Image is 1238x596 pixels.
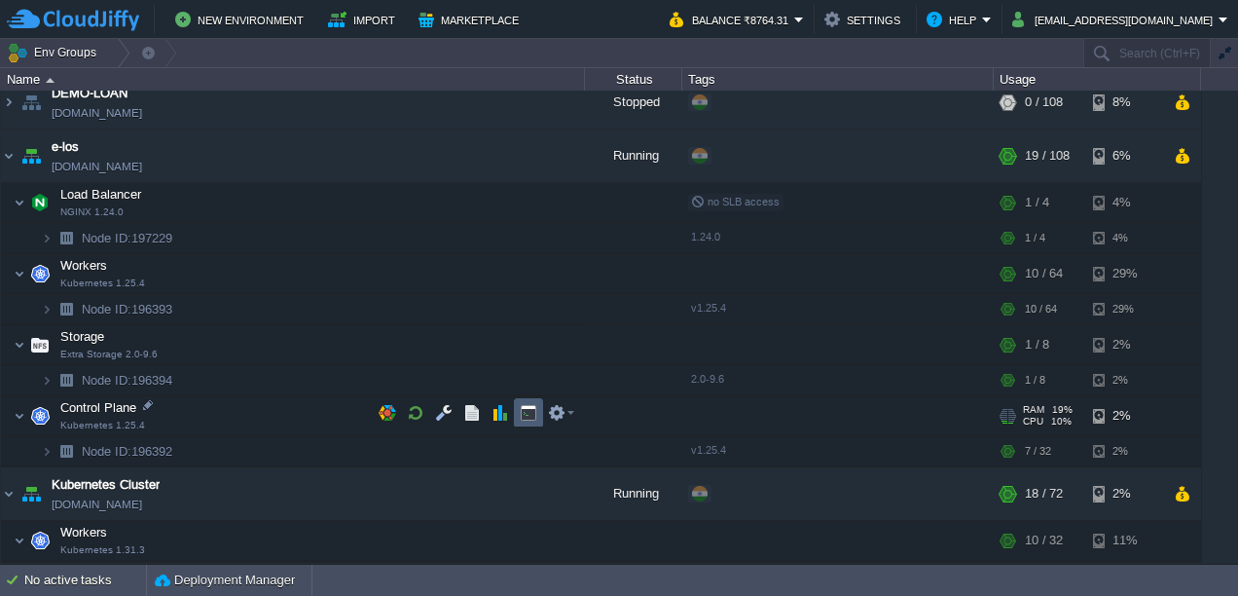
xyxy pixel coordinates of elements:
[1025,368,1045,398] div: 1 / 8
[1025,226,1045,256] div: 1 / 4
[1025,524,1063,563] div: 10 / 32
[52,87,127,106] a: DEMO-LOAN
[58,403,139,418] a: Control PlaneKubernetes 1.25.4
[1093,186,1156,225] div: 4%
[53,368,80,398] img: AMDAwAAAACH5BAEAAAAALAAAAAABAAEAAAICRAEAOw==
[1093,132,1156,185] div: 6%
[585,132,682,185] div: Running
[1025,79,1063,131] div: 0 / 108
[1093,470,1156,523] div: 2%
[60,423,145,434] span: Kubernetes 1.25.4
[41,439,53,469] img: AMDAwAAAACH5BAEAAAAALAAAAAABAAEAAAICRAEAOw==
[60,209,124,221] span: NGINX 1.24.0
[60,547,145,559] span: Kubernetes 1.31.3
[927,8,982,31] button: Help
[7,39,103,66] button: Env Groups
[52,106,142,126] a: [DOMAIN_NAME]
[52,140,79,160] a: e-los
[691,376,724,388] span: 2.0-9.6
[328,8,401,31] button: Import
[1093,226,1156,256] div: 4%
[14,257,25,296] img: AMDAwAAAACH5BAEAAAAALAAAAAABAAEAAAICRAEAOw==
[26,186,54,225] img: AMDAwAAAACH5BAEAAAAALAAAAAABAAEAAAICRAEAOw==
[80,375,175,391] a: Node ID:196394
[586,68,681,91] div: Status
[80,446,175,463] a: Node ID:196392
[1093,524,1156,563] div: 11%
[995,68,1200,91] div: Usage
[53,439,80,469] img: AMDAwAAAACH5BAEAAAAALAAAAAABAAEAAAICRAEAOw==
[26,524,54,563] img: AMDAwAAAACH5BAEAAAAALAAAAAABAAEAAAICRAEAOw==
[18,79,45,131] img: AMDAwAAAACH5BAEAAAAALAAAAAABAAEAAAICRAEAOw==
[80,375,175,391] span: 196394
[26,399,54,438] img: AMDAwAAAACH5BAEAAAAALAAAAAABAAEAAAICRAEAOw==
[58,527,110,543] span: Workers
[82,447,131,462] span: Node ID:
[683,68,993,91] div: Tags
[52,160,142,179] a: [DOMAIN_NAME]
[1025,257,1063,296] div: 10 / 64
[1093,439,1156,469] div: 2%
[691,447,726,459] span: v1.25.4
[46,78,55,83] img: AMDAwAAAACH5BAEAAAAALAAAAAABAAEAAAICRAEAOw==
[1093,257,1156,296] div: 29%
[1,470,17,523] img: AMDAwAAAACH5BAEAAAAALAAAAAABAAEAAAICRAEAOw==
[52,498,142,517] a: [DOMAIN_NAME]
[58,189,144,205] span: Load Balancer
[1023,407,1044,419] span: RAM
[26,257,54,296] img: AMDAwAAAACH5BAEAAAAALAAAAAABAAEAAAICRAEAOw==
[41,226,53,256] img: AMDAwAAAACH5BAEAAAAALAAAAAABAAEAAAICRAEAOw==
[58,402,139,419] span: Control Plane
[419,8,525,31] button: Marketplace
[1,79,17,131] img: AMDAwAAAACH5BAEAAAAALAAAAAABAAEAAAICRAEAOw==
[80,446,175,463] span: 196392
[58,331,107,348] span: Storage
[585,79,682,131] div: Stopped
[60,352,158,363] span: Extra Storage 2.0-9.6
[1093,297,1156,327] div: 29%
[58,260,110,277] span: Workers
[14,328,25,367] img: AMDAwAAAACH5BAEAAAAALAAAAAABAAEAAAICRAEAOw==
[155,571,295,590] button: Deployment Manager
[58,332,107,347] a: StorageExtra Storage 2.0-9.6
[1093,399,1156,438] div: 2%
[824,8,906,31] button: Settings
[1025,297,1057,327] div: 10 / 64
[41,297,53,327] img: AMDAwAAAACH5BAEAAAAALAAAAAABAAEAAAICRAEAOw==
[585,470,682,523] div: Running
[80,233,175,249] a: Node ID:197229
[1093,368,1156,398] div: 2%
[1051,419,1072,430] span: 10%
[82,305,131,319] span: Node ID:
[80,233,175,249] span: 197229
[80,304,175,320] span: 196393
[1025,328,1049,367] div: 1 / 8
[80,304,175,320] a: Node ID:196393
[1025,470,1063,523] div: 18 / 72
[52,478,160,498] a: Kubernetes Cluster
[26,328,54,367] img: AMDAwAAAACH5BAEAAAAALAAAAAABAAEAAAICRAEAOw==
[53,226,80,256] img: AMDAwAAAACH5BAEAAAAALAAAAAABAAEAAAICRAEAOw==
[691,234,720,245] span: 1.24.0
[14,399,25,438] img: AMDAwAAAACH5BAEAAAAALAAAAAABAAEAAAICRAEAOw==
[670,8,794,31] button: Balance ₹8764.31
[1025,439,1051,469] div: 7 / 32
[58,190,144,205] a: Load BalancerNGINX 1.24.0
[1025,132,1070,185] div: 19 / 108
[7,8,139,32] img: CloudJiffy
[24,565,146,596] div: No active tasks
[691,305,726,317] span: v1.25.4
[58,261,110,276] a: WorkersKubernetes 1.25.4
[175,8,309,31] button: New Environment
[1093,328,1156,367] div: 2%
[1025,186,1049,225] div: 1 / 4
[1023,419,1043,430] span: CPU
[58,528,110,542] a: WorkersKubernetes 1.31.3
[60,280,145,292] span: Kubernetes 1.25.4
[1,132,17,185] img: AMDAwAAAACH5BAEAAAAALAAAAAABAAEAAAICRAEAOw==
[2,68,584,91] div: Name
[14,524,25,563] img: AMDAwAAAACH5BAEAAAAALAAAAAABAAEAAAICRAEAOw==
